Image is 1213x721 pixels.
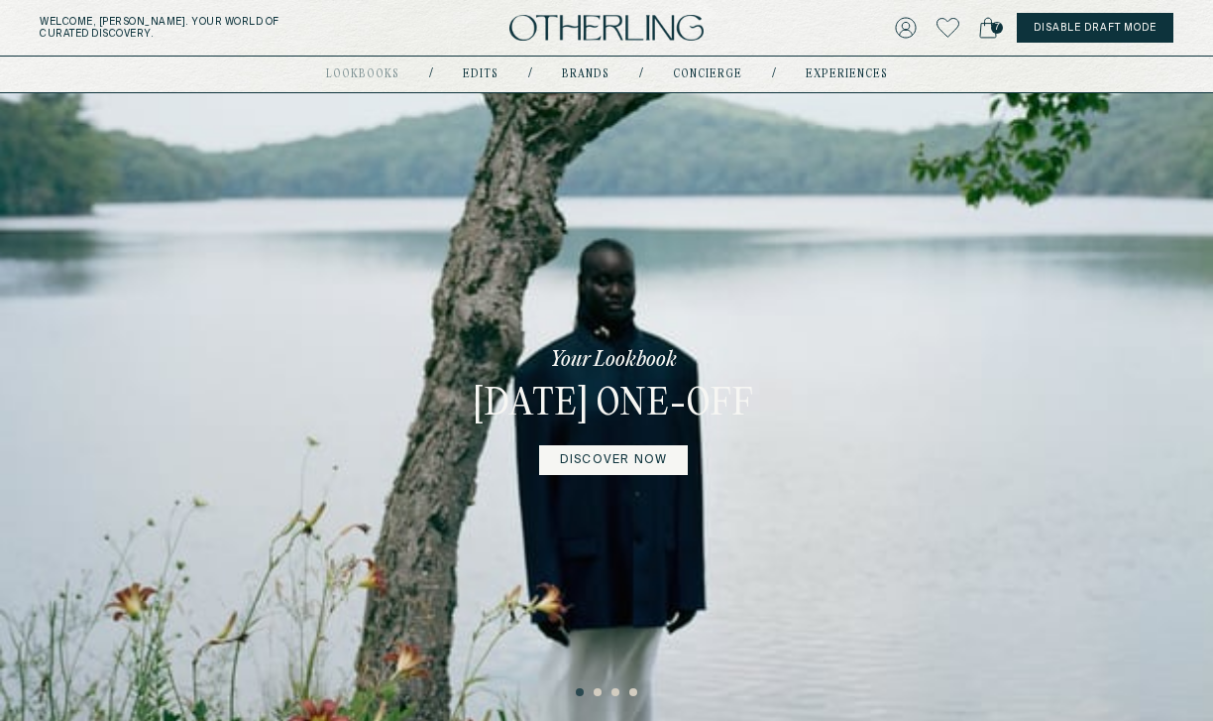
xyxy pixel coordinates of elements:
[40,16,380,40] h5: Welcome, [PERSON_NAME] . Your world of curated discovery.
[429,66,433,82] div: /
[673,69,742,79] a: concierge
[639,66,643,82] div: /
[979,14,997,42] a: 7
[528,66,532,82] div: /
[474,382,754,429] h3: [DATE] One-off
[629,688,639,698] button: 4
[1017,13,1173,43] button: Disable Draft Mode
[326,69,399,79] a: lookbooks
[509,15,704,42] img: logo
[806,69,888,79] a: experiences
[594,688,604,698] button: 2
[611,688,621,698] button: 3
[772,66,776,82] div: /
[576,688,586,698] button: 1
[463,69,498,79] a: Edits
[562,69,609,79] a: Brands
[991,22,1003,34] span: 7
[539,445,688,475] a: DISCOVER NOW
[550,346,677,374] p: Your Lookbook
